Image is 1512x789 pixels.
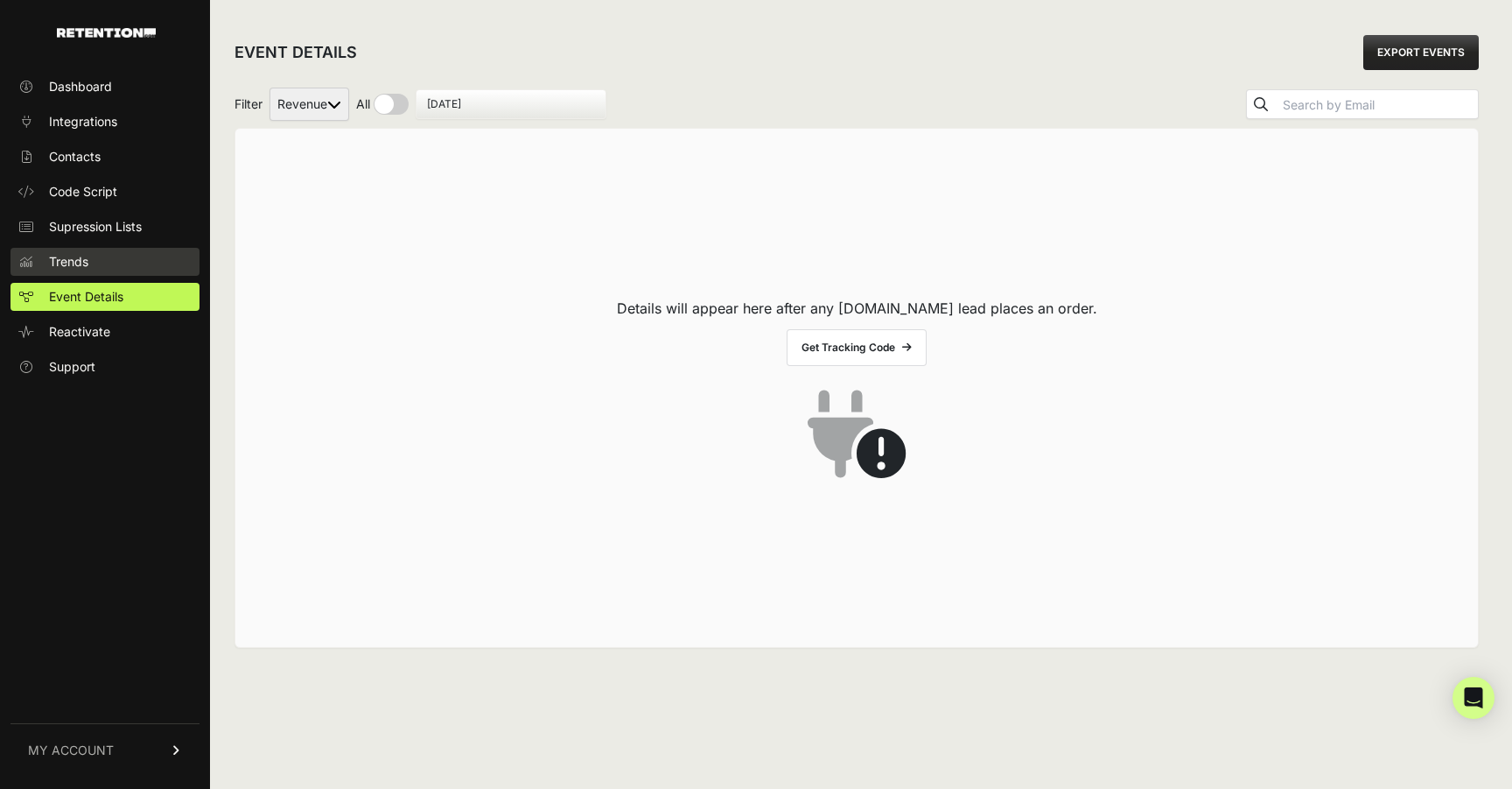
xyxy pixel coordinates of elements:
[10,353,199,381] a: Support
[10,248,199,276] a: Trends
[49,358,95,376] span: Support
[1363,35,1479,70] a: EXPORT EVENTS
[28,742,114,759] span: MY ACCOUNT
[10,73,199,101] a: Dashboard
[10,108,199,136] a: Integrations
[49,183,117,201] span: Code Script
[10,283,199,311] a: Event Details
[10,213,199,241] a: Supression Lists
[1452,677,1494,719] div: Open Intercom Messenger
[10,318,199,346] a: Reactivate
[57,28,156,38] img: Retention.com
[269,88,349,121] select: Filter
[49,218,142,236] span: Supression Lists
[49,323,110,341] span: Reactivate
[1279,93,1478,117] input: Search by Email
[10,723,199,777] a: MY ACCOUNT
[49,78,112,95] span: Dashboard
[787,329,927,366] a: Get Tracking Code
[49,113,117,130] span: Integrations
[10,178,199,206] a: Code Script
[10,143,199,171] a: Contacts
[49,253,88,271] span: Trends
[234,40,357,65] h2: EVENT DETAILS
[49,288,123,306] span: Event Details
[49,148,101,166] span: Contacts
[617,298,1097,319] p: Details will appear here after any [DOMAIN_NAME] lead places an order.
[234,95,262,113] span: Filter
